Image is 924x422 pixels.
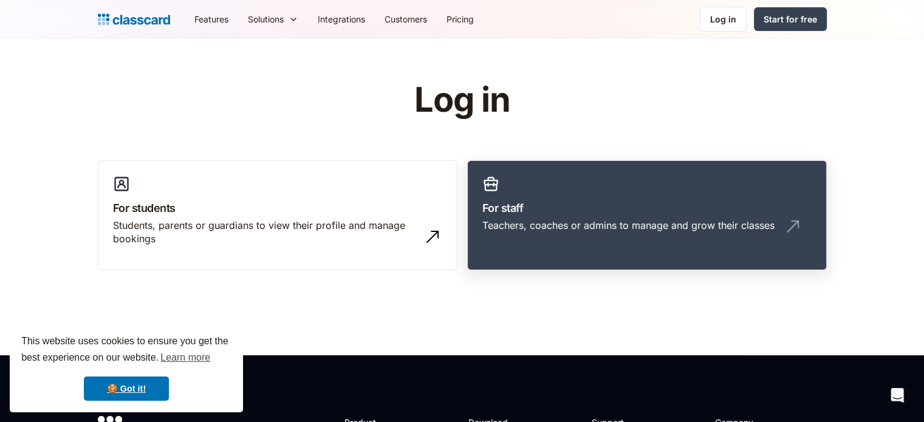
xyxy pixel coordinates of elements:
[10,322,243,412] div: cookieconsent
[113,200,442,216] h3: For students
[159,349,212,367] a: learn more about cookies
[185,5,238,33] a: Features
[98,11,170,28] a: home
[113,219,418,246] div: Students, parents or guardians to view their profile and manage bookings
[482,200,812,216] h3: For staff
[482,219,775,232] div: Teachers, coaches or admins to manage and grow their classes
[238,5,308,33] div: Solutions
[710,13,736,26] div: Log in
[308,5,375,33] a: Integrations
[21,334,231,367] span: This website uses cookies to ensure you get the best experience on our website.
[375,5,437,33] a: Customers
[754,7,827,31] a: Start for free
[437,5,484,33] a: Pricing
[98,160,457,271] a: For studentsStudents, parents or guardians to view their profile and manage bookings
[84,376,169,401] a: dismiss cookie message
[764,13,817,26] div: Start for free
[248,13,284,26] div: Solutions
[700,7,747,32] a: Log in
[883,381,912,410] div: Open Intercom Messenger
[467,160,827,271] a: For staffTeachers, coaches or admins to manage and grow their classes
[269,81,655,119] h1: Log in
